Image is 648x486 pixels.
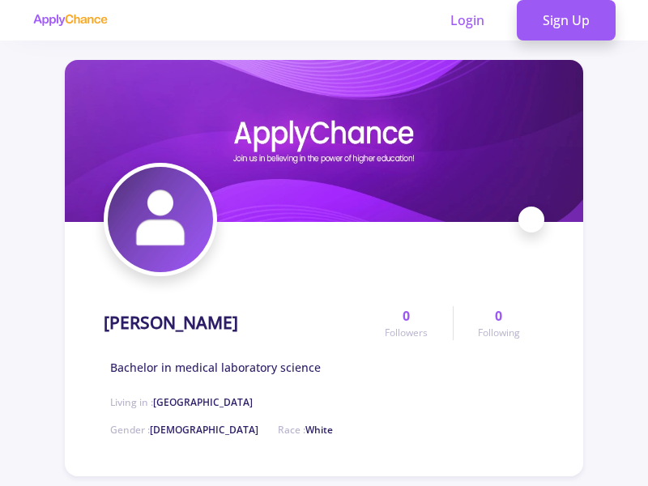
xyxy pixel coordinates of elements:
span: Gender : [110,423,258,437]
img: Aslancover image [65,60,583,222]
span: 0 [403,306,410,326]
a: 0Followers [360,306,452,340]
span: [DEMOGRAPHIC_DATA] [150,423,258,437]
span: Following [478,326,520,340]
img: applychance logo text only [32,14,108,27]
a: 0Following [453,306,544,340]
span: Living in : [110,395,253,409]
span: [GEOGRAPHIC_DATA] [153,395,253,409]
span: Bachelor in medical laboratory science [110,359,321,376]
span: Followers [385,326,428,340]
span: Race : [278,423,333,437]
h1: [PERSON_NAME] [104,313,238,333]
img: Aslanavatar [108,167,213,272]
span: 0 [495,306,502,326]
span: White [305,423,333,437]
